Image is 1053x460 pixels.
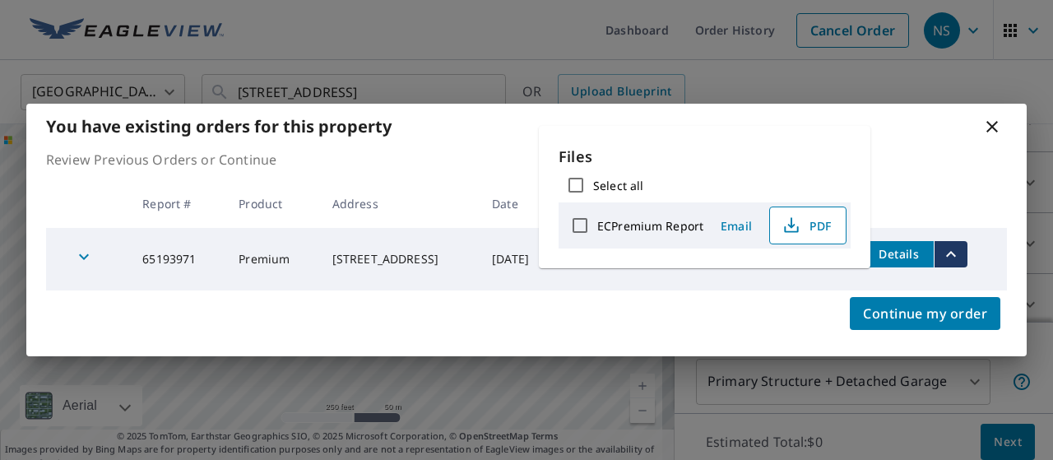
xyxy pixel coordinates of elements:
b: You have existing orders for this property [46,115,392,137]
button: detailsBtn-65193971 [865,241,934,267]
span: PDF [780,216,833,235]
td: 65193971 [129,228,225,290]
th: Report # [129,179,225,228]
label: Select all [593,178,643,193]
button: filesDropdownBtn-65193971 [934,241,967,267]
td: Premium [225,228,318,290]
p: Files [559,146,851,168]
span: Continue my order [863,302,987,325]
button: Continue my order [850,297,1000,330]
th: Address [319,179,479,228]
button: PDF [769,207,847,244]
span: Email [717,218,756,234]
th: Date [479,179,555,228]
td: [DATE] [479,228,555,290]
p: Review Previous Orders or Continue [46,150,1007,170]
div: [STREET_ADDRESS] [332,251,466,267]
th: Product [225,179,318,228]
button: Email [710,213,763,239]
span: Details [874,246,924,262]
label: ECPremium Report [597,218,703,234]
